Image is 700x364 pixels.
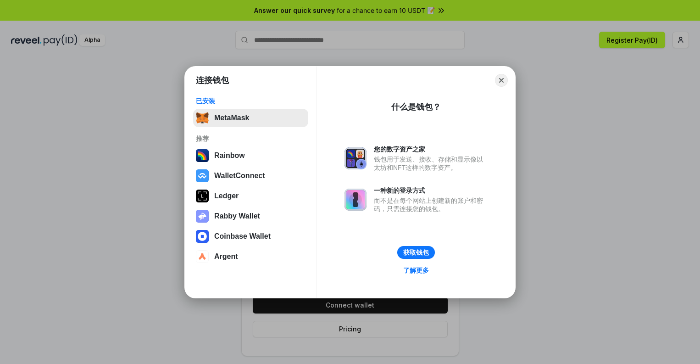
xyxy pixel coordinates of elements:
button: Rainbow [193,146,308,165]
button: Ledger [193,187,308,205]
button: WalletConnect [193,167,308,185]
button: Coinbase Wallet [193,227,308,246]
button: Close [495,74,508,87]
div: Rainbow [214,151,245,160]
div: WalletConnect [214,172,265,180]
img: svg+xml,%3Csvg%20width%3D%22120%22%20height%3D%22120%22%20viewBox%3D%220%200%20120%20120%22%20fil... [196,149,209,162]
div: MetaMask [214,114,249,122]
button: MetaMask [193,109,308,127]
div: Rabby Wallet [214,212,260,220]
button: 获取钱包 [397,246,435,259]
img: svg+xml,%3Csvg%20xmlns%3D%22http%3A%2F%2Fwww.w3.org%2F2000%2Fsvg%22%20width%3D%2228%22%20height%3... [196,190,209,202]
div: 而不是在每个网站上创建新的账户和密码，只需连接您的钱包。 [374,196,488,213]
div: Ledger [214,192,239,200]
img: svg+xml,%3Csvg%20xmlns%3D%22http%3A%2F%2Fwww.w3.org%2F2000%2Fsvg%22%20fill%3D%22none%22%20viewBox... [196,210,209,223]
button: Argent [193,247,308,266]
button: Rabby Wallet [193,207,308,225]
div: Argent [214,252,238,261]
img: svg+xml,%3Csvg%20width%3D%2228%22%20height%3D%2228%22%20viewBox%3D%220%200%2028%2028%22%20fill%3D... [196,250,209,263]
div: Coinbase Wallet [214,232,271,241]
img: svg+xml,%3Csvg%20fill%3D%22none%22%20height%3D%2233%22%20viewBox%3D%220%200%2035%2033%22%20width%... [196,112,209,124]
div: 获取钱包 [403,248,429,257]
div: 钱包用于发送、接收、存储和显示像以太坊和NFT这样的数字资产。 [374,155,488,172]
div: 了解更多 [403,266,429,274]
div: 推荐 [196,134,306,143]
img: svg+xml,%3Csvg%20xmlns%3D%22http%3A%2F%2Fwww.w3.org%2F2000%2Fsvg%22%20fill%3D%22none%22%20viewBox... [344,147,367,169]
img: svg+xml,%3Csvg%20xmlns%3D%22http%3A%2F%2Fwww.w3.org%2F2000%2Fsvg%22%20fill%3D%22none%22%20viewBox... [344,189,367,211]
h1: 连接钱包 [196,75,229,86]
a: 了解更多 [398,264,434,276]
div: 您的数字资产之家 [374,145,488,153]
div: 什么是钱包？ [391,101,441,112]
div: 已安装 [196,97,306,105]
img: svg+xml,%3Csvg%20width%3D%2228%22%20height%3D%2228%22%20viewBox%3D%220%200%2028%2028%22%20fill%3D... [196,169,209,182]
div: 一种新的登录方式 [374,186,488,195]
img: svg+xml,%3Csvg%20width%3D%2228%22%20height%3D%2228%22%20viewBox%3D%220%200%2028%2028%22%20fill%3D... [196,230,209,243]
